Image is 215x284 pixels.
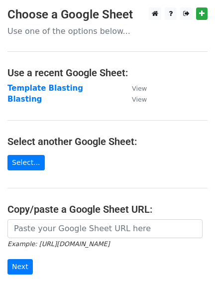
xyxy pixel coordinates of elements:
a: Blasting [7,95,42,104]
small: View [132,85,147,92]
small: Example: [URL][DOMAIN_NAME] [7,240,109,248]
h3: Choose a Google Sheet [7,7,208,22]
input: Paste your Google Sheet URL here [7,219,203,238]
input: Next [7,259,33,275]
a: View [122,95,147,104]
a: Template Blasting [7,84,83,93]
small: View [132,96,147,103]
a: Select... [7,155,45,170]
h4: Select another Google Sheet: [7,136,208,147]
h4: Copy/paste a Google Sheet URL: [7,203,208,215]
p: Use one of the options below... [7,26,208,36]
h4: Use a recent Google Sheet: [7,67,208,79]
a: View [122,84,147,93]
